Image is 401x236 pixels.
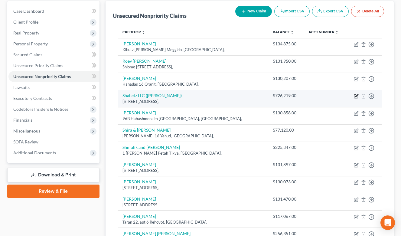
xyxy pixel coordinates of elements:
a: [PERSON_NAME] [122,162,156,167]
span: Executory Contracts [13,96,52,101]
a: Lawsuits [8,82,99,93]
div: [STREET_ADDRESS], [122,185,263,191]
span: Unsecured Priority Claims [13,63,63,68]
span: Financials [13,117,32,123]
div: [STREET_ADDRESS], [122,202,263,208]
span: Miscellaneous [13,128,40,133]
a: Acct Number unfold_more [308,30,339,34]
div: $131,470.00 [273,196,299,202]
div: Taran 22, apt 6 Rehovot, [GEOGRAPHIC_DATA], [122,219,263,225]
div: $130,073.00 [273,179,299,185]
a: Unsecured Priority Claims [8,60,99,71]
span: Additional Documents [13,150,56,155]
a: [PERSON_NAME] [122,110,156,115]
div: $130,858.00 [273,110,299,116]
div: $77,120.00 [273,127,299,133]
div: [PERSON_NAME] 16 Yehud, [GEOGRAPHIC_DATA], [122,133,263,139]
a: [PERSON_NAME] [122,196,156,202]
div: [STREET_ADDRESS], [122,99,263,104]
div: Unsecured Nonpriority Claims [113,12,187,19]
a: Download & Print [7,168,99,182]
div: Hahadas 16 Oranit, [GEOGRAPHIC_DATA], [122,81,263,87]
span: Unsecured Nonpriority Claims [13,74,71,79]
a: Export CSV [312,6,349,17]
a: [PERSON_NAME] [122,41,156,46]
i: unfold_more [290,31,294,34]
div: $134,875.00 [273,41,299,47]
div: $131,950.00 [273,58,299,64]
a: Balance unfold_more [273,30,294,34]
div: 96B Hahashmonaim [GEOGRAPHIC_DATA], [GEOGRAPHIC_DATA], [122,116,263,122]
span: Lawsuits [13,85,30,90]
div: Open Intercom Messenger [380,215,395,230]
a: Secured Claims [8,49,99,60]
div: $117,067.00 [273,213,299,219]
a: Case Dashboard [8,6,99,17]
a: [PERSON_NAME] [122,214,156,219]
div: [STREET_ADDRESS], [122,168,263,173]
div: Kibutz [PERSON_NAME] Meggido, [GEOGRAPHIC_DATA], [122,47,263,53]
a: Creditor unfold_more [122,30,145,34]
span: Case Dashboard [13,8,44,14]
a: Shabetz LLC ([PERSON_NAME]) [122,93,182,98]
a: Shmulik and [PERSON_NAME] [122,145,180,150]
span: Client Profile [13,19,38,25]
span: Secured Claims [13,52,42,57]
a: SOFA Review [8,136,99,147]
div: Shlomo [STREET_ADDRESS], [122,64,263,70]
div: $726,219.00 [273,93,299,99]
span: Codebtors Insiders & Notices [13,107,68,112]
a: [PERSON_NAME] [122,76,156,81]
a: Roey [PERSON_NAME] [122,58,166,64]
span: SOFA Review [13,139,38,144]
a: [PERSON_NAME] [PERSON_NAME] [122,231,191,236]
div: $131,897.00 [273,162,299,168]
a: Review & File [7,185,99,198]
div: $130,207.00 [273,75,299,81]
div: $225,847.00 [273,144,299,150]
i: unfold_more [335,31,339,34]
span: Real Property [13,30,39,35]
a: Unsecured Nonpriority Claims [8,71,99,82]
a: Shira & [PERSON_NAME] [122,127,171,133]
a: Executory Contracts [8,93,99,104]
button: Delete All [351,6,384,17]
a: [PERSON_NAME] [122,179,156,184]
button: Import CSV [274,6,310,17]
span: Personal Property [13,41,48,46]
div: 1 [PERSON_NAME] Petah Tikva, [GEOGRAPHIC_DATA], [122,150,263,156]
button: New Claim [235,6,272,17]
i: unfold_more [142,31,145,34]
